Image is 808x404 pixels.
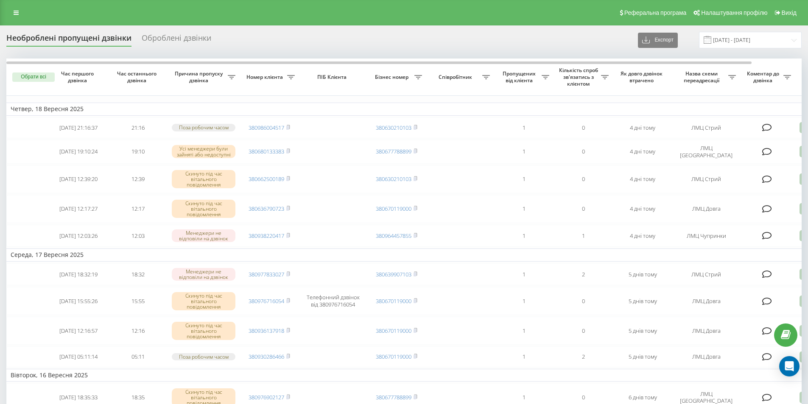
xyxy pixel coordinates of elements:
td: ЛМЦ Довга [672,317,740,345]
td: 1 [494,317,554,345]
a: 380677788899 [376,148,411,155]
div: Скинуто під час вітального повідомлення [172,200,235,218]
span: Номер клієнта [244,74,287,81]
div: Поза робочим часом [172,124,235,131]
a: 380670119000 [376,327,411,334]
td: 5 днів тому [613,263,672,286]
td: 0 [554,317,613,345]
td: ЛМЦ Довга [672,195,740,223]
td: 1 [494,165,554,193]
td: 18:32 [108,263,168,286]
div: Менеджери не відповіли на дзвінок [172,229,235,242]
td: 1 [494,195,554,223]
div: Скинуто під час вітального повідомлення [172,322,235,340]
td: ЛМЦ Стрий [672,165,740,193]
td: 0 [554,165,613,193]
a: 380964457855 [376,232,411,240]
a: 380670119000 [376,353,411,360]
td: [DATE] 12:16:57 [49,317,108,345]
td: ЛМЦ Довга [672,287,740,315]
td: [DATE] 05:11:14 [49,346,108,367]
div: Скинуто під час вітального повідомлення [172,170,235,189]
div: Усі менеджери були зайняті або недоступні [172,145,235,158]
td: [DATE] 15:55:26 [49,287,108,315]
a: 380630210103 [376,124,411,131]
td: 12:39 [108,165,168,193]
td: 1 [494,225,554,247]
span: Співробітник [431,74,482,81]
span: Як довго дзвінок втрачено [620,70,665,84]
span: Час останнього дзвінка [115,70,161,84]
td: 15:55 [108,287,168,315]
td: 1 [494,140,554,164]
span: Причина пропуску дзвінка [172,70,228,84]
a: 380936137918 [249,327,284,334]
button: Експорт [638,33,678,48]
td: [DATE] 12:39:20 [49,165,108,193]
span: Назва схеми переадресації [677,70,728,84]
a: 380977833027 [249,270,284,278]
a: 380986004517 [249,124,284,131]
td: ЛМЦ Стрий [672,263,740,286]
td: 05:11 [108,346,168,367]
span: ПІБ Клієнта [306,74,360,81]
td: [DATE] 12:03:26 [49,225,108,247]
td: 0 [554,117,613,138]
td: 4 дні тому [613,140,672,164]
td: [DATE] 12:17:27 [49,195,108,223]
td: 4 дні тому [613,195,672,223]
div: Менеджери не відповіли на дзвінок [172,268,235,281]
span: Бізнес номер [371,74,414,81]
td: [DATE] 18:32:19 [49,263,108,286]
div: Оброблені дзвінки [142,33,211,47]
a: 380976902127 [249,393,284,401]
a: 380677788899 [376,393,411,401]
div: Поза робочим часом [172,353,235,360]
td: 1 [554,225,613,247]
span: Налаштування профілю [701,9,767,16]
div: Open Intercom Messenger [779,356,800,376]
div: Скинуто під час вітального повідомлення [172,292,235,311]
td: 1 [494,346,554,367]
td: 4 дні тому [613,225,672,247]
td: 12:03 [108,225,168,247]
td: ЛМЦ Довга [672,346,740,367]
td: 5 днів тому [613,287,672,315]
td: 1 [494,117,554,138]
td: 1 [494,287,554,315]
span: Кількість спроб зв'язатись з клієнтом [558,67,601,87]
a: 380662500189 [249,175,284,183]
td: 2 [554,263,613,286]
td: ЛМЦ [GEOGRAPHIC_DATA] [672,140,740,164]
span: Час першого дзвінка [56,70,101,84]
a: 380930286466 [249,353,284,360]
button: Обрати всі [12,72,55,82]
td: ЛМЦ Стрий [672,117,740,138]
a: 380680133383 [249,148,284,155]
a: 380636790723 [249,205,284,212]
td: [DATE] 21:16:37 [49,117,108,138]
td: 4 дні тому [613,165,672,193]
td: 19:10 [108,140,168,164]
td: 0 [554,287,613,315]
a: 380976716054 [249,297,284,305]
a: 380670119000 [376,297,411,305]
div: Необроблені пропущені дзвінки [6,33,131,47]
td: 2 [554,346,613,367]
td: Телефонний дзвінок від 380976716054 [299,287,367,315]
td: 12:16 [108,317,168,345]
td: [DATE] 19:10:24 [49,140,108,164]
span: Вихід [782,9,797,16]
span: Реферальна програма [624,9,687,16]
td: ЛМЦ Чупринки [672,225,740,247]
td: 0 [554,140,613,164]
td: 4 дні тому [613,117,672,138]
td: 1 [494,263,554,286]
span: Коментар до дзвінка [744,70,783,84]
a: 380630210103 [376,175,411,183]
a: 380639907103 [376,270,411,278]
a: 380670119000 [376,205,411,212]
td: 5 днів тому [613,346,672,367]
a: 380938220417 [249,232,284,240]
td: 12:17 [108,195,168,223]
